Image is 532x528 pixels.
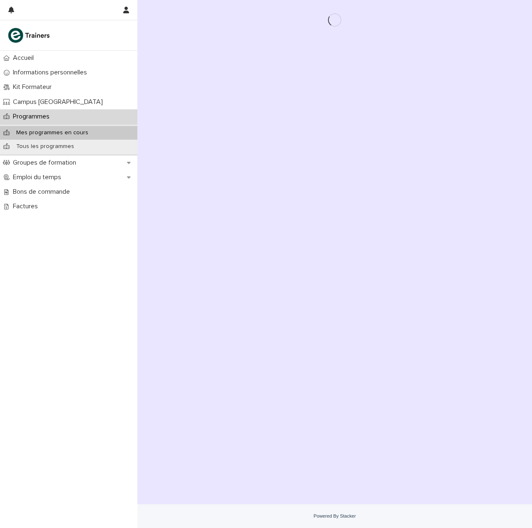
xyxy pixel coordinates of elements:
[7,27,52,44] img: K0CqGN7SDeD6s4JG8KQk
[10,143,81,150] p: Tous les programmes
[10,54,40,62] p: Accueil
[10,202,45,210] p: Factures
[10,129,95,136] p: Mes programmes en cours
[10,98,109,106] p: Campus [GEOGRAPHIC_DATA]
[10,173,68,181] p: Emploi du temps
[10,83,58,91] p: Kit Formateur
[10,159,83,167] p: Groupes de formation
[10,188,77,196] p: Bons de commande
[10,69,94,76] p: Informations personnelles
[313,513,355,518] a: Powered By Stacker
[10,113,56,121] p: Programmes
